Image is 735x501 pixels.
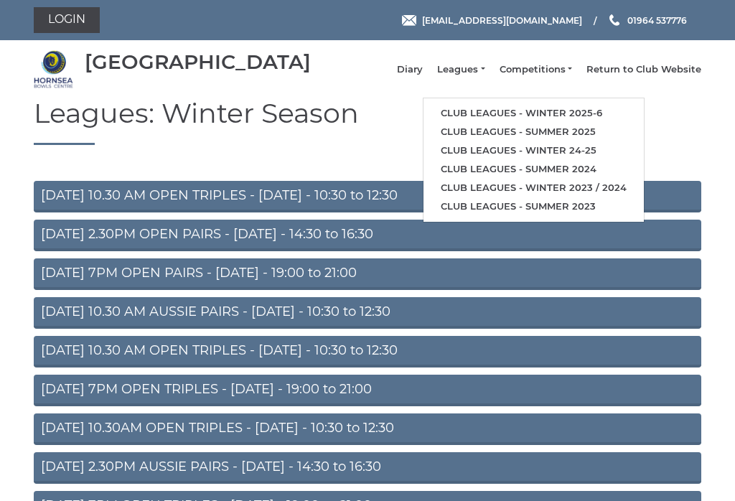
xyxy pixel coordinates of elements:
a: [DATE] 10.30 AM OPEN TRIPLES - [DATE] - 10:30 to 12:30 [34,181,701,212]
a: Club leagues - Summer 2024 [423,160,644,179]
a: Club leagues - Summer 2023 [423,197,644,216]
span: [EMAIL_ADDRESS][DOMAIN_NAME] [422,14,582,25]
ul: Leagues [423,98,645,222]
a: Diary [397,63,423,76]
img: Phone us [609,14,619,26]
a: [DATE] 7PM OPEN TRIPLES - [DATE] - 19:00 to 21:00 [34,375,701,406]
a: [DATE] 10.30AM OPEN TRIPLES - [DATE] - 10:30 to 12:30 [34,413,701,445]
a: Email [EMAIL_ADDRESS][DOMAIN_NAME] [402,14,582,27]
h1: Leagues: Winter Season [34,98,701,145]
img: Hornsea Bowls Centre [34,50,73,89]
a: [DATE] 10.30 AM OPEN TRIPLES - [DATE] - 10:30 to 12:30 [34,336,701,367]
a: Leagues [437,63,484,76]
a: Login [34,7,100,33]
a: Club leagues - Summer 2025 [423,123,644,141]
img: Email [402,15,416,26]
a: Return to Club Website [586,63,701,76]
a: Club leagues - Winter 24-25 [423,141,644,160]
a: Club leagues - Winter 2025-6 [423,104,644,123]
div: [GEOGRAPHIC_DATA] [85,51,311,73]
a: [DATE] 2.30PM OPEN PAIRS - [DATE] - 14:30 to 16:30 [34,220,701,251]
a: Club leagues - Winter 2023 / 2024 [423,179,644,197]
a: Competitions [500,63,572,76]
a: Phone us 01964 537776 [607,14,687,27]
a: [DATE] 2.30PM AUSSIE PAIRS - [DATE] - 14:30 to 16:30 [34,452,701,484]
span: 01964 537776 [627,14,687,25]
a: [DATE] 10.30 AM AUSSIE PAIRS - [DATE] - 10:30 to 12:30 [34,297,701,329]
a: [DATE] 7PM OPEN PAIRS - [DATE] - 19:00 to 21:00 [34,258,701,290]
